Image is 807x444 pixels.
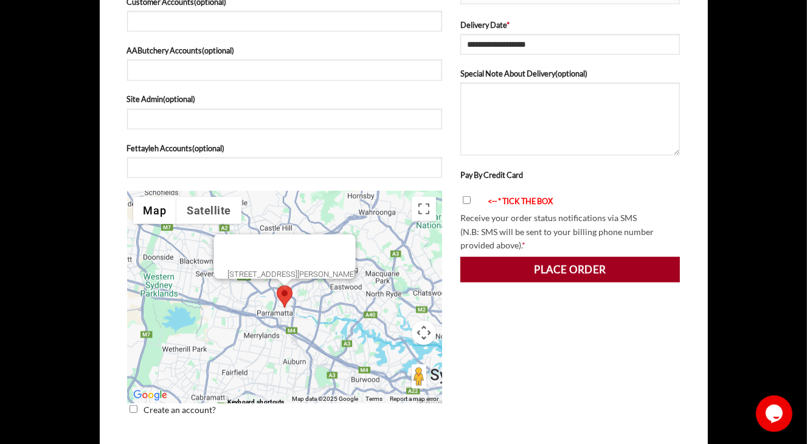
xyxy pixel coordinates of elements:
button: Drag Pegman onto the map to open Street View [412,364,426,389]
abbr: required [522,240,525,250]
label: Pay By Credit Card [460,170,523,180]
abbr: required [507,20,510,30]
button: Close [326,234,355,264]
label: Site Admin [127,93,442,105]
label: Special Note About Delivery [460,67,681,80]
input: Create an account? [130,405,137,413]
div: [STREET_ADDRESS][PERSON_NAME] [227,270,355,279]
a: Open this area in Google Maps (opens a new window) [130,388,170,403]
button: Show satellite imagery [176,197,241,224]
label: Delivery Date [460,19,681,31]
a: Report a map error [390,395,438,402]
label: AAButchery Accounts [127,44,442,56]
input: <-- * TICK THE BOX [463,196,471,204]
button: Map camera controls [412,321,436,345]
iframe: chat widget [756,395,795,432]
span: Map data ©2025 Google [292,395,358,402]
span: Create an account? [144,405,216,415]
img: arrow-blink.gif [477,198,488,206]
button: Show street map [133,197,177,224]
p: Receive your order status notifications via SMS (N.B: SMS will be sent to your billing phone numb... [460,211,681,253]
img: Google [130,388,170,403]
span: (optional) [555,69,587,78]
span: (optional) [193,143,225,153]
font: <-- * TICK THE BOX [488,196,553,206]
a: Terms (opens in new tab) [365,395,383,402]
span: (optional) [203,46,235,55]
button: Keyboard shortcuts [227,395,284,410]
label: Fettayleh Accounts [127,142,442,154]
span: (optional) [164,94,196,104]
button: Place order [460,257,681,282]
button: Toggle fullscreen view [412,197,436,221]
